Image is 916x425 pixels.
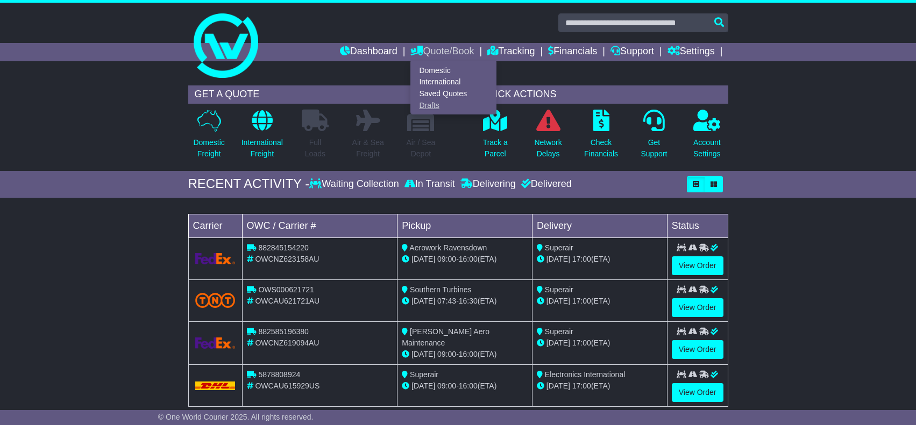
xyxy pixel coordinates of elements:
p: Check Financials [584,137,618,160]
a: Tracking [487,43,535,61]
span: Superair [545,327,573,336]
div: (ETA) [537,296,663,307]
a: InternationalFreight [241,109,283,165]
p: Air / Sea Depot [407,137,436,160]
span: Electronics International [545,370,625,379]
div: Delivered [519,178,572,190]
span: OWCNZ623158AU [255,255,319,263]
span: 882585196380 [258,327,308,336]
a: View Order [672,340,723,359]
div: QUICK ACTIONS [474,85,728,104]
span: 16:00 [459,350,478,358]
a: CheckFinancials [584,109,619,165]
td: Status [667,214,728,237]
span: 17:00 [572,297,591,305]
span: 16:00 [459,255,478,263]
img: TNT_Domestic.png [195,293,236,307]
div: Delivering [458,178,519,190]
span: [DATE] [546,338,570,347]
span: Aerowork Ravensdown [409,243,487,252]
span: [DATE] [411,255,435,263]
td: Delivery [532,214,667,237]
p: Full Loads [302,137,329,160]
span: [PERSON_NAME] Aero Maintenance [402,327,489,347]
td: Pickup [397,214,532,237]
p: Get Support [641,137,667,160]
a: Quote/Book [410,43,474,61]
td: OWC / Carrier # [242,214,397,237]
td: Carrier [188,214,242,237]
span: © One World Courier 2025. All rights reserved. [158,413,314,421]
img: GetCarrierServiceLogo [195,253,236,264]
span: [DATE] [546,255,570,263]
p: International Freight [242,137,283,160]
p: Account Settings [693,137,721,160]
img: DHL.png [195,381,236,390]
span: 5878808924 [258,370,300,379]
span: [DATE] [411,350,435,358]
a: Saved Quotes [411,88,496,100]
a: International [411,76,496,88]
div: (ETA) [537,254,663,265]
span: 16:30 [459,297,478,305]
span: 17:00 [572,338,591,347]
p: Air & Sea Freight [352,137,384,160]
div: (ETA) [537,337,663,349]
div: - (ETA) [402,296,528,307]
a: AccountSettings [693,109,721,165]
span: OWS000621721 [258,285,314,294]
span: 07:43 [437,297,456,305]
span: [DATE] [546,297,570,305]
div: RECENT ACTIVITY - [188,176,310,192]
a: Support [610,43,654,61]
a: Domestic [411,64,496,76]
img: GetCarrierServiceLogo [195,337,236,349]
div: - (ETA) [402,349,528,360]
a: DomesticFreight [193,109,225,165]
span: Superair [545,285,573,294]
span: 882845154220 [258,243,308,252]
a: Track aParcel [482,109,508,165]
div: (ETA) [537,380,663,392]
span: 09:00 [437,381,456,390]
div: - (ETA) [402,254,528,265]
a: Financials [548,43,597,61]
span: Superair [410,370,438,379]
span: OWCAU621721AU [255,297,319,305]
a: View Order [672,383,723,402]
div: Waiting Collection [309,178,401,190]
span: 09:00 [437,350,456,358]
span: OWCNZ619094AU [255,338,319,347]
span: 16:00 [459,381,478,390]
span: [DATE] [411,297,435,305]
div: Quote/Book [410,61,496,114]
span: [DATE] [411,381,435,390]
p: Network Delays [534,137,562,160]
span: 09:00 [437,255,456,263]
span: 17:00 [572,255,591,263]
a: View Order [672,298,723,317]
div: GET A QUOTE [188,85,442,104]
p: Track a Parcel [483,137,508,160]
div: In Transit [402,178,458,190]
span: OWCAU615929US [255,381,319,390]
span: 17:00 [572,381,591,390]
span: [DATE] [546,381,570,390]
div: - (ETA) [402,380,528,392]
a: GetSupport [640,109,668,165]
a: View Order [672,256,723,275]
p: Domestic Freight [193,137,224,160]
span: Superair [545,243,573,252]
span: Southern Turbines [410,285,471,294]
a: Settings [668,43,715,61]
a: Dashboard [340,43,397,61]
a: Drafts [411,99,496,111]
a: NetworkDelays [534,109,562,165]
